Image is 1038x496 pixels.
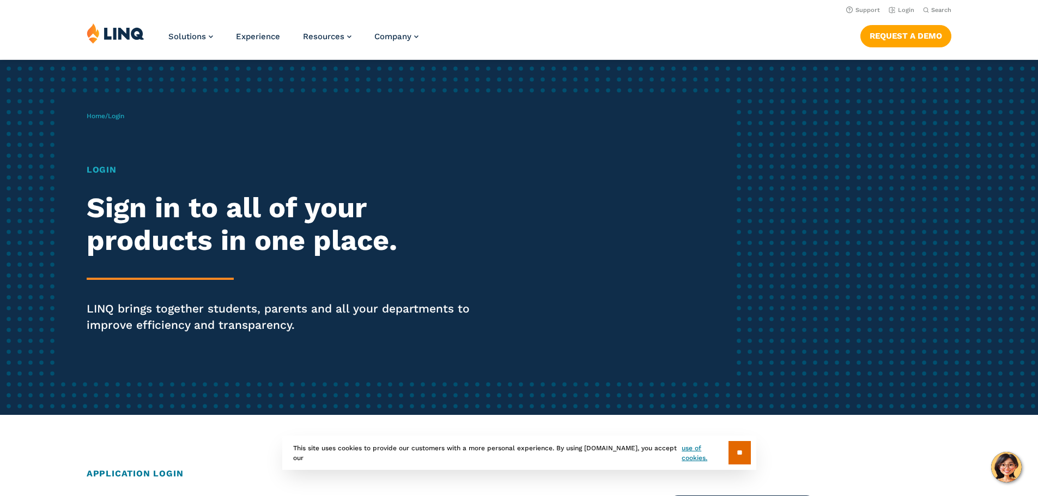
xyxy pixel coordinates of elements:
[87,112,124,120] span: /
[682,443,728,463] a: use of cookies.
[860,25,951,47] a: Request a Demo
[236,32,280,41] a: Experience
[108,112,124,120] span: Login
[931,7,951,14] span: Search
[87,163,487,176] h1: Login
[168,23,418,59] nav: Primary Navigation
[168,32,213,41] a: Solutions
[303,32,344,41] span: Resources
[846,7,880,14] a: Support
[87,112,105,120] a: Home
[374,32,411,41] span: Company
[889,7,914,14] a: Login
[860,23,951,47] nav: Button Navigation
[87,23,144,44] img: LINQ | K‑12 Software
[991,452,1022,482] button: Hello, have a question? Let’s chat.
[923,6,951,14] button: Open Search Bar
[374,32,418,41] a: Company
[303,32,351,41] a: Resources
[87,192,487,257] h2: Sign in to all of your products in one place.
[168,32,206,41] span: Solutions
[282,436,756,470] div: This site uses cookies to provide our customers with a more personal experience. By using [DOMAIN...
[87,301,487,333] p: LINQ brings together students, parents and all your departments to improve efficiency and transpa...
